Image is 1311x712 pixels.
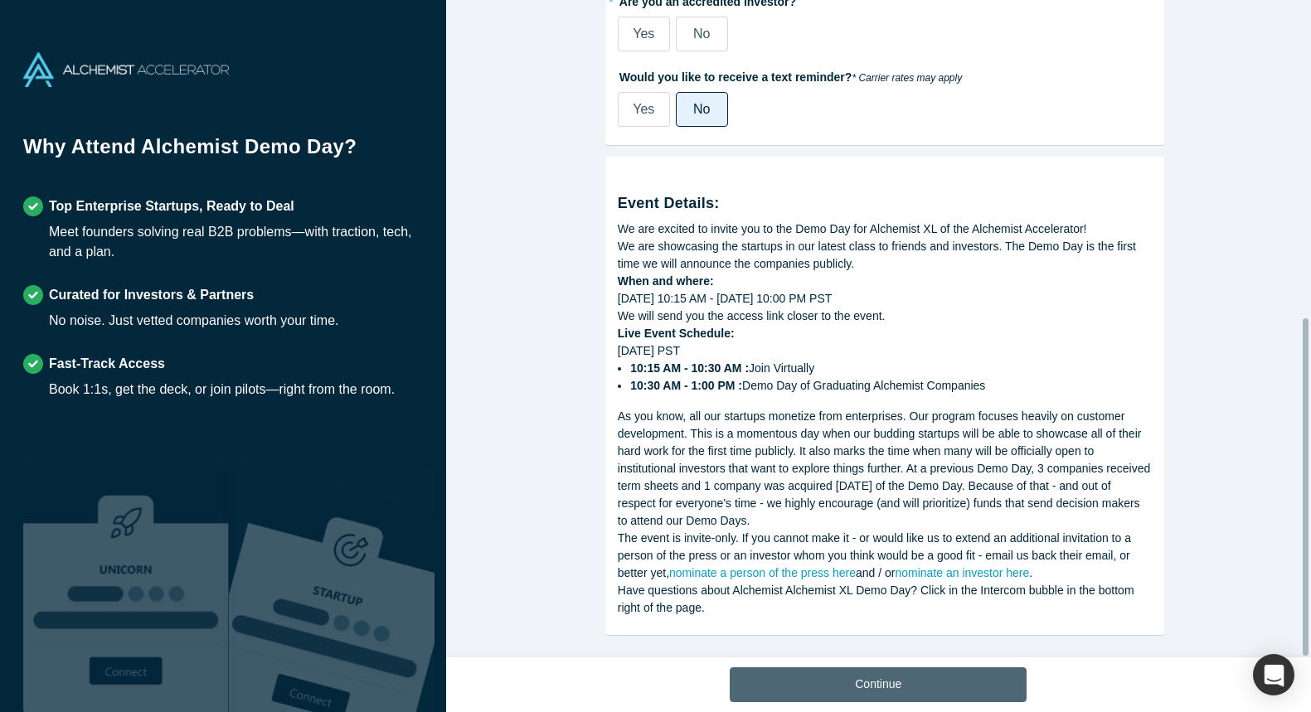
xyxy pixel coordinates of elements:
label: Would you like to receive a text reminder? [618,63,1152,86]
strong: Top Enterprise Startups, Ready to Deal [49,199,294,213]
a: nominate a person of the press here [669,566,856,579]
div: [DATE] PST [618,342,1152,395]
div: We are showcasing the startups in our latest class to friends and investors. The Demo Day is the ... [618,238,1152,273]
li: Join Virtually [630,360,1152,377]
strong: 10:15 AM - 10:30 AM : [630,361,749,375]
span: Yes [633,27,654,41]
div: No noise. Just vetted companies worth your time. [49,311,339,331]
div: We are excited to invite you to the Demo Day for Alchemist XL of the Alchemist Accelerator! [618,220,1152,238]
img: Prism AI [229,467,435,712]
strong: 10:30 AM - 1:00 PM : [630,379,742,392]
li: Demo Day of Graduating Alchemist Companies [630,377,1152,395]
div: Book 1:1s, get the deck, or join pilots—right from the room. [49,380,395,400]
strong: Event Details: [618,195,720,211]
div: As you know, all our startups monetize from enterprises. Our program focuses heavily on customer ... [618,408,1152,530]
strong: When and where: [618,274,714,288]
strong: Fast-Track Access [49,356,165,371]
strong: Live Event Schedule: [618,327,735,340]
div: Have questions about Alchemist Alchemist XL Demo Day? Click in the Intercom bubble in the bottom ... [618,582,1152,617]
div: We will send you the access link closer to the event. [618,308,1152,325]
span: No [693,27,710,41]
a: nominate an investor here [895,566,1029,579]
em: * Carrier rates may apply [852,72,962,84]
span: Yes [633,102,654,116]
img: Robust Technologies [23,467,229,712]
button: Continue [730,667,1027,702]
span: No [693,102,710,116]
h1: Why Attend Alchemist Demo Day? [23,132,423,173]
img: Alchemist Accelerator Logo [23,52,229,87]
div: The event is invite-only. If you cannot make it - or would like us to extend an additional invita... [618,530,1152,582]
div: [DATE] 10:15 AM - [DATE] 10:00 PM PST [618,290,1152,308]
div: Meet founders solving real B2B problems—with traction, tech, and a plan. [49,222,423,262]
strong: Curated for Investors & Partners [49,288,254,302]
